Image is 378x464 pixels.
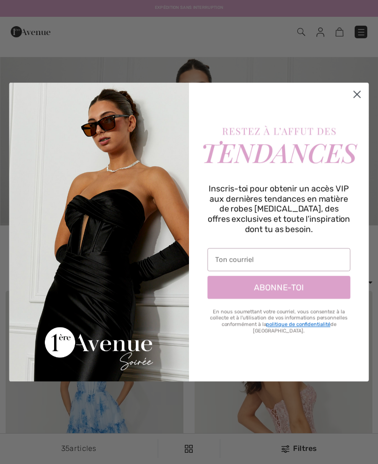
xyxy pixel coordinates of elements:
span: En nous soumettant votre courriel, vous consentez à la collecte et à l'utilisation de vos informa... [210,309,347,334]
button: ABONNE-TOI [208,276,350,299]
button: Close dialog [349,86,365,103]
a: politique de confidentialité [266,322,330,328]
span: Inscris-toi pour obtenir un accès VIP aux dernières tendances en matière de robes [MEDICAL_DATA],... [208,183,350,234]
img: Restez à l’affut des tendances [9,83,189,381]
img: 6bdf8970-920e-4794-b24b-aac1086b2cc0.jpeg [198,126,360,170]
input: Ton courriel [208,248,350,271]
